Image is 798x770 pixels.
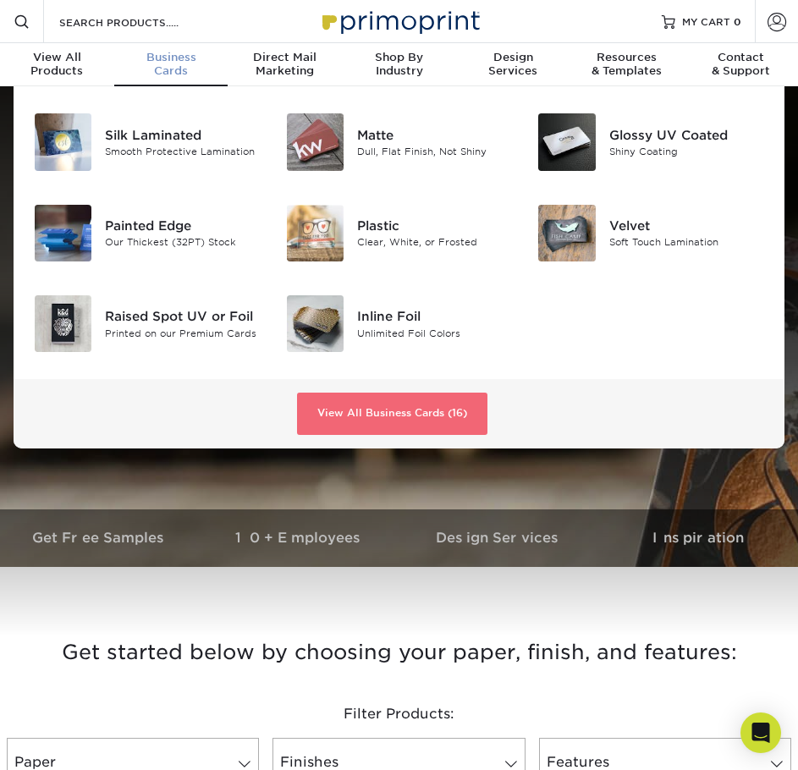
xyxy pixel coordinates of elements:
[734,15,741,27] span: 0
[609,126,764,145] div: Glossy UV Coated
[357,235,512,250] div: Clear, White, or Frosted
[105,145,260,159] div: Smooth Protective Lamination
[34,289,261,359] a: Raised Spot UV or Foil Business Cards Raised Spot UV or Foil Printed on our Premium Cards
[286,107,513,177] a: Matte Business Cards Matte Dull, Flat Finish, Not Shiny
[287,295,344,352] img: Inline Foil Business Cards
[538,113,595,170] img: Glossy UV Coated Business Cards
[609,235,764,250] div: Soft Touch Lamination
[342,51,456,64] span: Shop By
[34,198,261,268] a: Painted Edge Business Cards Painted Edge Our Thickest (32PT) Stock
[114,43,228,88] a: BusinessCards
[609,145,764,159] div: Shiny Coating
[342,43,456,88] a: Shop ByIndustry
[537,198,764,268] a: Velvet Business Cards Velvet Soft Touch Lamination
[114,51,228,64] span: Business
[105,307,260,326] div: Raised Spot UV or Foil
[287,205,344,261] img: Plastic Business Cards
[342,51,456,78] div: Industry
[570,51,685,78] div: & Templates
[570,43,685,88] a: Resources& Templates
[35,113,91,170] img: Silk Laminated Business Cards
[357,326,512,340] div: Unlimited Foil Colors
[684,51,798,64] span: Contact
[357,126,512,145] div: Matte
[228,51,342,64] span: Direct Mail
[34,107,261,177] a: Silk Laminated Business Cards Silk Laminated Smooth Protective Lamination
[114,51,228,78] div: Cards
[357,145,512,159] div: Dull, Flat Finish, Not Shiny
[297,393,487,435] a: View All Business Cards (16)
[684,51,798,78] div: & Support
[35,295,91,352] img: Raised Spot UV or Foil Business Cards
[105,326,260,340] div: Printed on our Premium Cards
[105,217,260,235] div: Painted Edge
[315,3,484,39] img: Primoprint
[684,43,798,88] a: Contact& Support
[228,51,342,78] div: Marketing
[13,628,785,670] h3: Get started below by choosing your paper, finish, and features:
[456,51,570,64] span: Design
[286,198,513,268] a: Plastic Business Cards Plastic Clear, White, or Frosted
[682,14,730,29] span: MY CART
[538,205,595,261] img: Velvet Business Cards
[740,712,781,753] div: Open Intercom Messenger
[456,43,570,88] a: DesignServices
[609,217,764,235] div: Velvet
[570,51,685,64] span: Resources
[105,126,260,145] div: Silk Laminated
[286,289,513,359] a: Inline Foil Business Cards Inline Foil Unlimited Foil Colors
[35,205,91,261] img: Painted Edge Business Cards
[357,307,512,326] div: Inline Foil
[228,43,342,88] a: Direct MailMarketing
[58,12,223,32] input: SEARCH PRODUCTS.....
[357,217,512,235] div: Plastic
[287,113,344,170] img: Matte Business Cards
[105,235,260,250] div: Our Thickest (32PT) Stock
[456,51,570,78] div: Services
[537,107,764,177] a: Glossy UV Coated Business Cards Glossy UV Coated Shiny Coating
